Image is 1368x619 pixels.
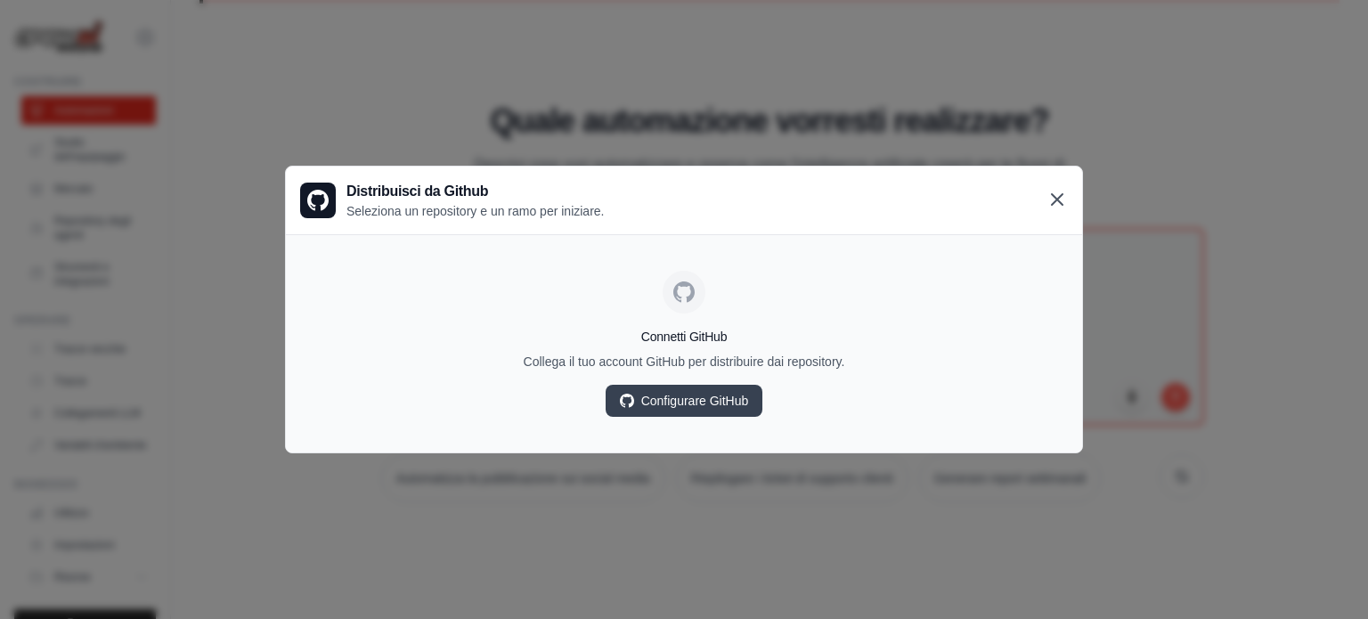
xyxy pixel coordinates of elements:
[641,394,749,408] font: Configurare GitHub
[606,385,763,417] a: Configurare GitHub
[1279,533,1368,619] iframe: Widget di chat
[346,204,605,218] font: Seleziona un repository e un ramo per iniziare.
[524,354,845,369] font: Collega il tuo account GitHub per distribuire dai repository.
[1279,533,1368,619] div: Chat widget
[346,183,488,199] font: Distribuisci da Github
[641,330,727,344] font: Connetti GitHub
